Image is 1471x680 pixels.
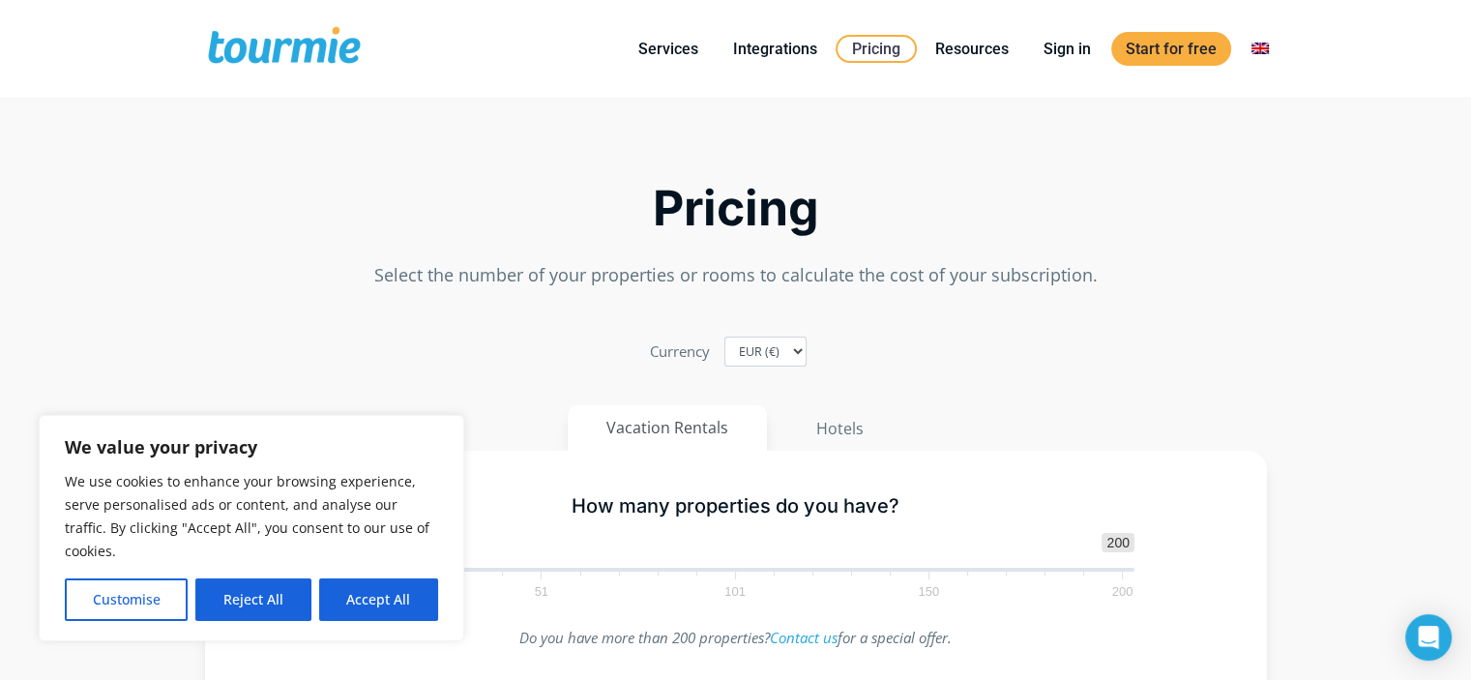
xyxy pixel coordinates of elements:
h2: Pricing [205,186,1267,231]
span: 150 [915,587,942,596]
a: Switch to [1237,37,1283,61]
span: 101 [721,587,749,596]
a: Contact us [770,628,838,647]
span: 200 [1109,587,1136,596]
button: Vacation Rentals [568,405,767,451]
div: Open Intercom Messenger [1405,614,1452,661]
p: Select the number of your properties or rooms to calculate the cost of your subscription. [205,262,1267,288]
p: Do you have more than 200 properties? for a special offer. [337,625,1134,651]
label: Currency [650,339,710,365]
p: We use cookies to enhance your browsing experience, serve personalised ads or content, and analys... [65,470,438,563]
a: Start for free [1111,32,1231,66]
a: Pricing [836,35,917,63]
span: 51 [532,587,551,596]
p: We value your privacy [65,435,438,458]
a: Services [624,37,713,61]
button: Reject All [195,578,310,621]
h5: How many properties do you have? [337,494,1134,518]
button: Hotels [777,405,903,452]
a: Resources [921,37,1023,61]
a: Sign in [1029,37,1105,61]
span: 200 [1102,533,1133,552]
a: Integrations [719,37,832,61]
button: Accept All [319,578,438,621]
button: Customise [65,578,188,621]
